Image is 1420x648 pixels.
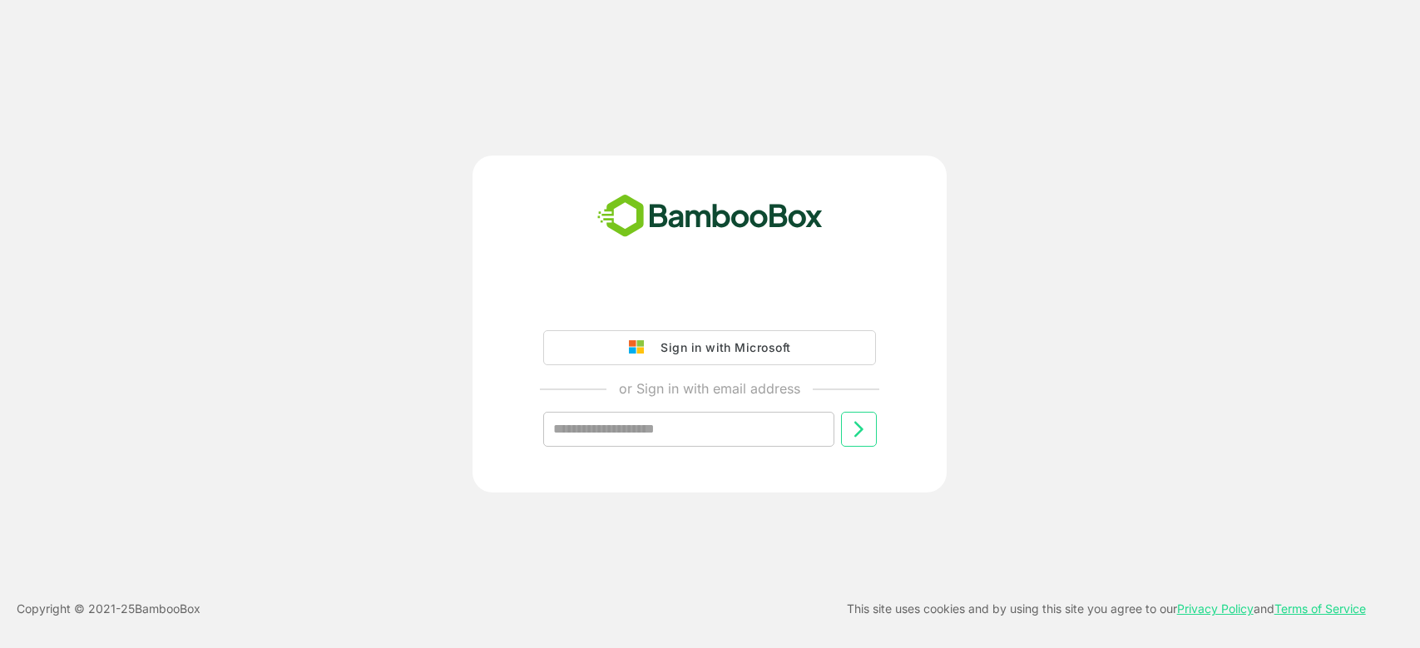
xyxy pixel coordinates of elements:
[1177,601,1254,616] a: Privacy Policy
[847,599,1366,619] p: This site uses cookies and by using this site you agree to our and
[619,378,800,398] p: or Sign in with email address
[17,599,200,619] p: Copyright © 2021- 25 BambooBox
[629,340,652,355] img: google
[1274,601,1366,616] a: Terms of Service
[543,330,876,365] button: Sign in with Microsoft
[652,337,790,359] div: Sign in with Microsoft
[588,189,832,244] img: bamboobox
